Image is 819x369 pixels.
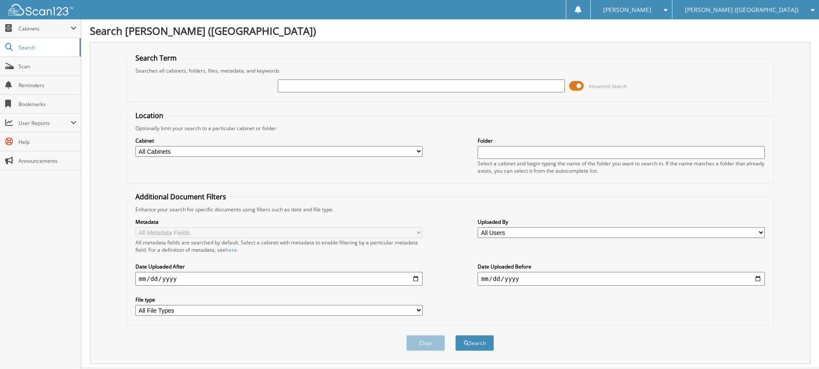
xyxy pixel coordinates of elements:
[406,335,445,351] button: Clear
[135,218,423,226] label: Metadata
[685,7,798,12] span: [PERSON_NAME] ([GEOGRAPHIC_DATA])
[478,272,765,286] input: end
[135,296,423,303] label: File type
[131,192,230,201] legend: Additional Document Filters
[18,82,77,89] span: Reminders
[226,246,237,253] a: here
[18,63,77,70] span: Scan
[18,25,71,32] span: Cabinets
[18,138,77,146] span: Help
[90,24,810,38] h1: Search [PERSON_NAME] ([GEOGRAPHIC_DATA])
[603,7,651,12] span: [PERSON_NAME]
[135,263,423,270] label: Date Uploaded After
[478,137,765,144] label: Folder
[135,239,423,253] div: All metadata fields are searched by default. Select a cabinet with metadata to enable filtering b...
[478,263,765,270] label: Date Uploaded Before
[131,206,769,213] div: Enhance your search for specific documents using filters such as date and file type.
[478,218,765,226] label: Uploaded By
[589,83,627,89] span: Advanced Search
[18,119,71,127] span: User Reports
[131,53,181,63] legend: Search Term
[9,4,73,15] img: scan123-logo-white.svg
[18,157,77,165] span: Announcements
[131,111,168,120] legend: Location
[478,160,765,174] div: Select a cabinet and begin typing the name of the folder you want to search in. If the name match...
[135,137,423,144] label: Cabinet
[455,335,494,351] button: Search
[18,44,75,51] span: Search
[18,101,77,108] span: Bookmarks
[131,125,769,132] div: Optionally limit your search to a particular cabinet or folder
[131,67,769,74] div: Searches all cabinets, folders, files, metadata, and keywords
[135,272,423,286] input: start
